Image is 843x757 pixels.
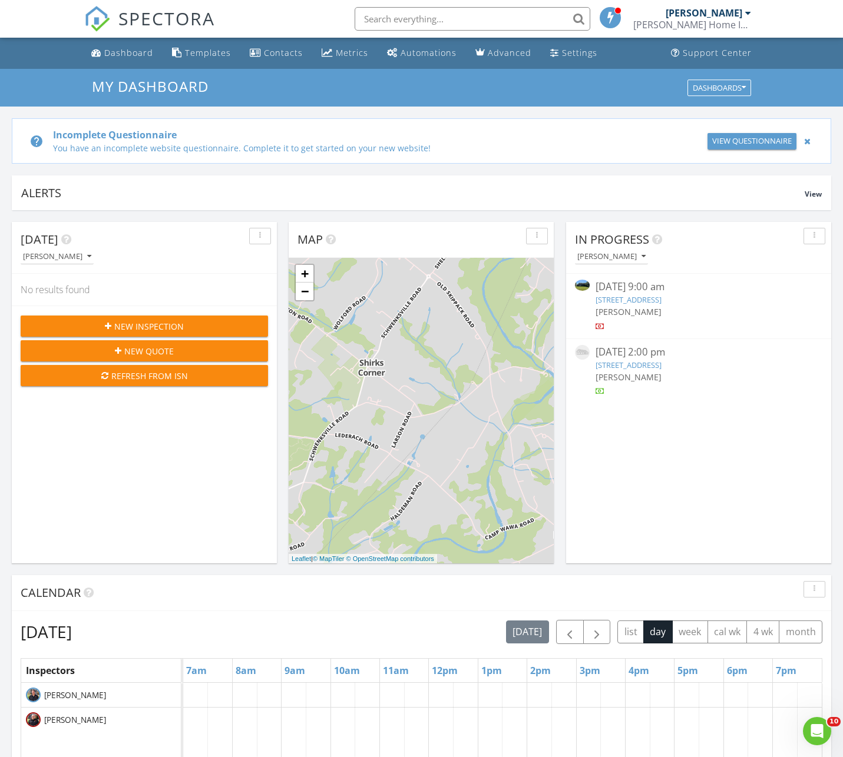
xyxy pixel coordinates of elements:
img: house-placeholder-square-ca63347ab8c70e15b013bc22427d3df0f7f082c62ce06d78aee8ec4e70df452f.jpg [575,345,590,360]
div: Dashboards [693,84,746,92]
div: | [289,554,437,564]
button: Refresh from ISN [21,365,268,386]
a: © OpenStreetMap contributors [346,555,434,562]
button: Previous day [556,620,584,644]
button: Dashboards [687,79,751,96]
div: [PERSON_NAME] [666,7,742,19]
a: 1pm [478,661,505,680]
span: [PERSON_NAME] [596,371,662,383]
a: 11am [380,661,412,680]
button: list [617,620,644,643]
span: [PERSON_NAME] [42,714,108,726]
span: [PERSON_NAME] [596,306,662,317]
button: [PERSON_NAME] [21,249,94,265]
button: New Quote [21,340,268,361]
a: 3pm [577,661,603,680]
div: Settings [562,47,597,58]
a: 10am [331,661,363,680]
div: Advanced [488,47,531,58]
div: Templates [185,47,231,58]
a: Leaflet [292,555,311,562]
div: Automations [401,47,457,58]
button: New Inspection [21,316,268,337]
div: Alerts [21,185,805,201]
button: 4 wk [746,620,779,643]
a: Zoom in [296,265,313,283]
button: month [779,620,822,643]
div: View Questionnaire [712,135,792,147]
a: 12pm [429,661,461,680]
iframe: Intercom live chat [803,717,831,745]
div: Musselman Home Inspection [633,19,751,31]
a: 2pm [527,661,554,680]
button: week [672,620,708,643]
img: 9345586%2Fcover_photos%2F2upNKNyVcGUKUE9ZC51u%2Fsmall.jpg [575,280,590,291]
a: Contacts [245,42,308,64]
input: Search everything... [355,7,590,31]
a: 9am [282,661,308,680]
h2: [DATE] [21,620,72,643]
button: day [643,620,673,643]
a: Metrics [317,42,373,64]
a: Automations (Basic) [382,42,461,64]
button: cal wk [708,620,748,643]
span: New Inspection [114,320,184,333]
span: [DATE] [21,231,58,247]
button: [DATE] [506,620,549,643]
span: View [805,189,822,199]
button: [PERSON_NAME] [575,249,648,265]
div: Dashboard [104,47,153,58]
a: View Questionnaire [708,133,796,150]
a: Settings [546,42,602,64]
div: [DATE] 2:00 pm [596,345,802,360]
div: Incomplete Questionnaire [53,128,687,142]
a: [STREET_ADDRESS] [596,360,662,370]
span: 10 [827,717,841,726]
span: Inspectors [26,664,75,677]
span: My Dashboard [92,77,209,96]
button: Next day [583,620,611,644]
div: Refresh from ISN [30,370,259,382]
a: Zoom out [296,283,313,300]
a: 7am [183,661,210,680]
a: 6pm [724,661,751,680]
div: [PERSON_NAME] [577,253,646,261]
a: 4pm [626,661,652,680]
div: [PERSON_NAME] [23,253,91,261]
a: Dashboard [87,42,158,64]
img: The Best Home Inspection Software - Spectora [84,6,110,32]
a: [DATE] 9:00 am [STREET_ADDRESS] [PERSON_NAME] [575,280,822,332]
span: Map [297,231,323,247]
a: [DATE] 2:00 pm [STREET_ADDRESS] [PERSON_NAME] [575,345,822,397]
a: SPECTORA [84,16,215,41]
img: musselman_home_inspection_0014.jpg [26,712,41,727]
div: You have an incomplete website questionnaire. Complete it to get started on your new website! [53,142,687,154]
span: New Quote [124,345,174,357]
div: Metrics [336,47,368,58]
div: Support Center [683,47,752,58]
span: [PERSON_NAME] [42,689,108,701]
a: 8am [233,661,259,680]
div: Contacts [264,47,303,58]
img: musselman_home_inspection_0010.jpg [26,688,41,702]
a: [STREET_ADDRESS] [596,294,662,305]
a: 5pm [675,661,701,680]
a: Advanced [471,42,536,64]
i: help [29,134,44,148]
span: In Progress [575,231,649,247]
a: 7pm [773,661,799,680]
span: SPECTORA [118,6,215,31]
span: Calendar [21,585,81,600]
a: © MapTiler [313,555,345,562]
div: [DATE] 9:00 am [596,280,802,294]
a: Support Center [666,42,756,64]
a: Templates [167,42,236,64]
div: No results found [12,274,277,306]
